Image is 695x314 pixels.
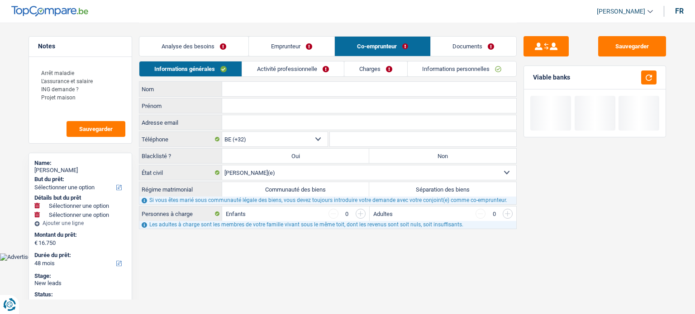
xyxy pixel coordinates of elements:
a: Informations personnelles [408,61,517,76]
div: Viable banks [533,74,570,81]
label: Communauté des biens [222,182,369,197]
label: Montant du prêt: [34,231,124,239]
div: Détails but du prêt [34,194,126,202]
div: Status: [34,291,126,298]
button: Sauvegarder [67,121,125,137]
label: Oui [222,149,369,163]
label: Personnes à charge [139,206,222,221]
div: Name: [34,159,126,167]
div: New leads [34,280,126,287]
a: Charges [344,61,407,76]
div: 0 [490,211,498,217]
label: But du prêt: [34,176,124,183]
label: Téléphone [139,132,222,146]
div: Stage: [34,272,126,280]
label: Nom [139,82,222,96]
span: € [34,239,38,247]
a: Informations générales [139,61,242,76]
label: Séparation des biens [369,182,516,197]
label: Blacklisté ? [139,149,222,163]
label: Durée du prêt: [34,252,124,259]
div: open [34,298,126,305]
div: fr [675,7,684,15]
a: Documents [431,37,517,56]
span: Sauvegarder [79,126,113,132]
div: [PERSON_NAME] [34,167,126,174]
span: [PERSON_NAME] [597,8,645,15]
label: Non [369,149,516,163]
a: Emprunteur [249,37,334,56]
label: Adultes [373,211,393,217]
a: Co-emprunteur [335,37,430,56]
h5: Notes [38,42,123,50]
label: État civil [139,165,222,180]
button: Sauvegarder [598,36,666,56]
a: [PERSON_NAME] [590,4,653,19]
a: Activité professionnelle [242,61,344,76]
a: Analyse des besoins [139,37,248,56]
div: 0 [343,211,351,217]
label: Régime matrimonial [139,182,222,197]
input: 401020304 [330,132,517,146]
div: Ajouter une ligne [34,220,126,226]
img: TopCompare Logo [11,6,88,17]
label: Enfants [226,211,246,217]
div: Si vous êtes marié sous communauté légale des biens, vous devez toujours introduire votre demande... [139,197,516,204]
label: Prénom [139,98,222,113]
label: Adresse email [139,115,222,130]
div: Les adultes à charge sont les membres de votre famille vivant sous le même toit, dont les revenus... [139,221,516,229]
